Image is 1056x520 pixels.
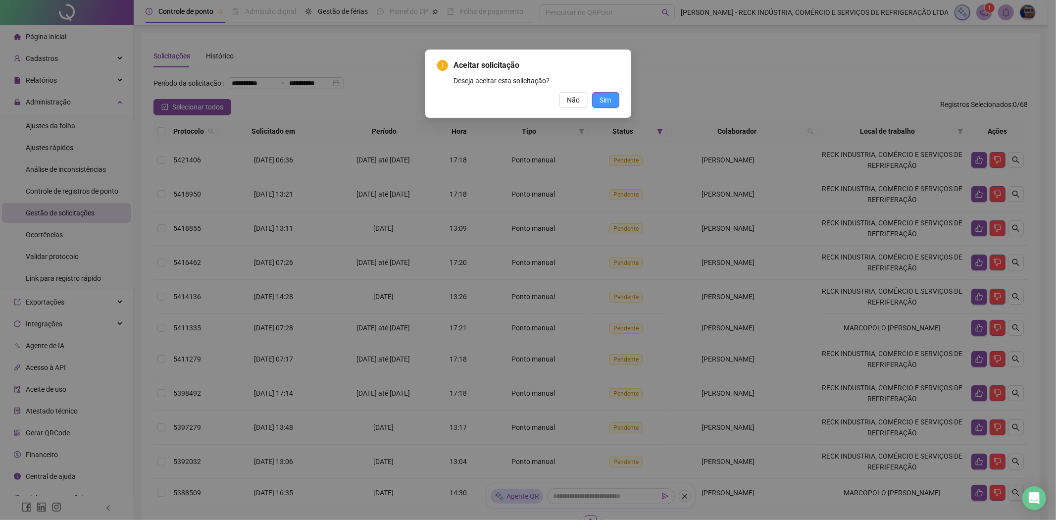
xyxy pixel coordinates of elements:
[437,60,448,71] span: exclamation-circle
[559,92,588,108] button: Não
[1022,486,1046,510] div: Open Intercom Messenger
[454,59,619,71] span: Aceitar solicitação
[567,95,580,105] span: Não
[454,75,619,86] div: Deseja aceitar esta solicitação?
[600,95,611,105] span: Sim
[592,92,619,108] button: Sim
